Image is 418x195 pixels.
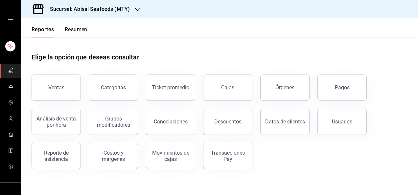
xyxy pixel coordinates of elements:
[89,109,138,135] button: Grupos modificadores
[45,5,130,13] h3: Sucursal: Abisal Seafoods (MTY)
[317,75,367,101] button: Pagos
[32,52,139,62] h1: Elige la opción que deseas consultar
[146,143,195,169] button: Movimientos de cajas
[101,84,126,91] div: Categorías
[32,109,81,135] button: Análisis de venta por hora
[65,26,87,37] button: Resumen
[207,150,248,162] div: Transacciones Pay
[260,109,310,135] button: Datos de clientes
[89,75,138,101] button: Categorías
[8,17,13,22] button: open drawer
[203,75,252,101] a: Cajas
[32,143,81,169] button: Reporte de asistencia
[221,84,235,92] div: Cajas
[36,116,77,128] div: Análisis de venta por hora
[332,119,352,125] div: Usuarios
[260,75,310,101] button: Órdenes
[203,109,252,135] button: Descuentos
[275,84,294,91] div: Órdenes
[32,26,54,37] button: Reportes
[265,119,305,125] div: Datos de clientes
[146,109,195,135] button: Cancelaciones
[150,150,191,162] div: Movimientos de cajas
[152,84,189,91] div: Ticket promedio
[317,109,367,135] button: Usuarios
[89,143,138,169] button: Costos y márgenes
[93,116,134,128] div: Grupos modificadores
[32,75,81,101] button: Ventas
[335,84,350,91] div: Pagos
[203,143,252,169] button: Transacciones Pay
[32,26,87,37] div: navigation tabs
[36,150,77,162] div: Reporte de asistencia
[154,119,188,125] div: Cancelaciones
[146,75,195,101] button: Ticket promedio
[214,119,242,125] div: Descuentos
[93,150,134,162] div: Costos y márgenes
[48,84,64,91] div: Ventas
